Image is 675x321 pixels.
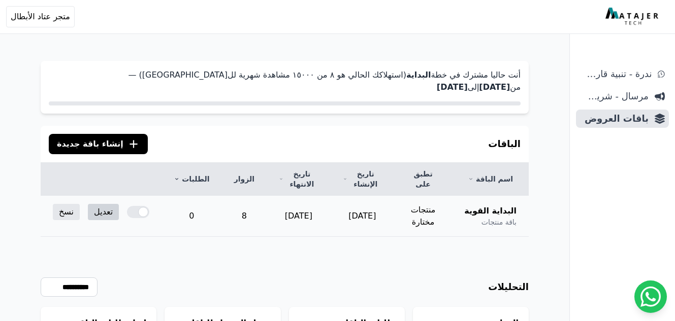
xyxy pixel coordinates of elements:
[464,205,517,217] span: البداية القوية
[222,196,267,237] td: 8
[222,163,267,196] th: الزوار
[88,204,119,220] a: تعديل
[6,6,75,27] button: متجر عتاد الأبطال
[394,163,452,196] th: تطبق على
[53,204,80,220] a: نسخ
[580,89,649,103] span: مرسال - شريط دعاية
[437,82,468,92] strong: [DATE]
[580,112,649,126] span: باقات العروض
[464,174,517,184] a: اسم الباقة
[279,169,318,189] a: تاريخ الانتهاء
[605,8,661,26] img: MatajerTech Logo
[580,67,652,81] span: ندرة - تنبية قارب علي النفاذ
[57,138,123,150] span: إنشاء باقة جديدة
[162,196,221,237] td: 0
[267,196,331,237] td: [DATE]
[331,196,394,237] td: [DATE]
[488,137,521,151] h3: الباقات
[488,280,529,294] h3: التحليلات
[11,11,70,23] span: متجر عتاد الأبطال
[343,169,382,189] a: تاريخ الإنشاء
[481,217,517,227] span: باقة منتجات
[479,82,510,92] strong: [DATE]
[49,69,521,93] p: أنت حاليا مشترك في خطة (استهلاكك الحالي هو ٨ من ١٥۰۰۰ مشاهدة شهرية لل[GEOGRAPHIC_DATA]) — من إلى
[174,174,209,184] a: الطلبات
[406,70,431,80] strong: البداية
[394,196,452,237] td: منتجات مختارة
[49,134,148,154] button: إنشاء باقة جديدة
